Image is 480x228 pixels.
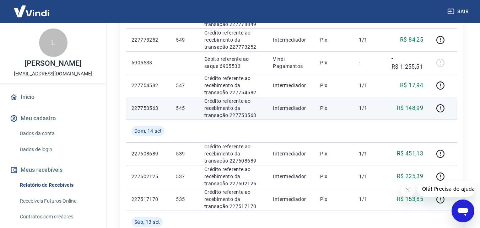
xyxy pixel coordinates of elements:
p: - [359,59,380,66]
p: 1/1 [359,82,380,89]
p: Crédito referente ao recebimento da transação 227773252 [204,29,262,51]
p: Crédito referente ao recebimento da transação 227602125 [204,166,262,187]
p: [PERSON_NAME] [25,60,81,67]
p: Pix [320,105,348,112]
button: Meus recebíveis [9,162,98,178]
p: R$ 451,13 [397,149,424,158]
p: R$ 17,94 [400,81,423,90]
p: R$ 148,99 [397,104,424,112]
a: Dados da conta [17,126,98,141]
p: Crédito referente ao recebimento da transação 227753563 [204,97,262,119]
p: Pix [320,36,348,43]
p: [EMAIL_ADDRESS][DOMAIN_NAME] [14,70,92,78]
p: Pix [320,150,348,157]
p: 227773252 [131,36,165,43]
p: 535 [176,196,193,203]
img: Vindi [9,0,55,22]
a: Início [9,89,98,105]
p: Pix [320,82,348,89]
div: L [39,28,68,57]
p: 1/1 [359,105,380,112]
p: 227753563 [131,105,165,112]
p: Pix [320,59,348,66]
p: 1/1 [359,196,380,203]
p: Intermediador [273,150,308,157]
p: Débito referente ao saque 6905533 [204,55,262,70]
span: Olá! Precisa de ajuda? [4,5,60,11]
a: Contratos com credores [17,210,98,224]
iframe: Botão para abrir a janela de mensagens [452,200,474,222]
p: Crédito referente ao recebimento da transação 227608689 [204,143,262,164]
p: Crédito referente ao recebimento da transação 227517170 [204,189,262,210]
p: Intermediador [273,173,308,180]
p: 539 [176,150,193,157]
p: 227608689 [131,150,165,157]
p: -R$ 1.255,51 [392,54,424,71]
p: 1/1 [359,150,380,157]
p: R$ 225,39 [397,172,424,181]
a: Dados de login [17,142,98,157]
iframe: Fechar mensagem [401,182,415,197]
p: 547 [176,82,193,89]
p: 227602125 [131,173,165,180]
p: 227754582 [131,82,165,89]
p: Pix [320,196,348,203]
p: R$ 84,25 [400,36,423,44]
p: R$ 153,85 [397,195,424,203]
p: Vindi Pagamentos [273,55,308,70]
iframe: Mensagem da empresa [418,181,474,197]
p: Intermediador [273,196,308,203]
button: Meu cadastro [9,111,98,126]
p: Pix [320,173,348,180]
p: 6905533 [131,59,165,66]
p: Crédito referente ao recebimento da transação 227754582 [204,75,262,96]
p: Intermediador [273,82,308,89]
p: 537 [176,173,193,180]
p: Intermediador [273,105,308,112]
p: 1/1 [359,173,380,180]
button: Sair [446,5,471,18]
span: Dom, 14 set [134,127,162,134]
a: Recebíveis Futuros Online [17,194,98,208]
p: 545 [176,105,193,112]
span: Sáb, 13 set [134,218,160,226]
p: 1/1 [359,36,380,43]
p: 227517170 [131,196,165,203]
a: Relatório de Recebíveis [17,178,98,192]
p: 549 [176,36,193,43]
p: Intermediador [273,36,308,43]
